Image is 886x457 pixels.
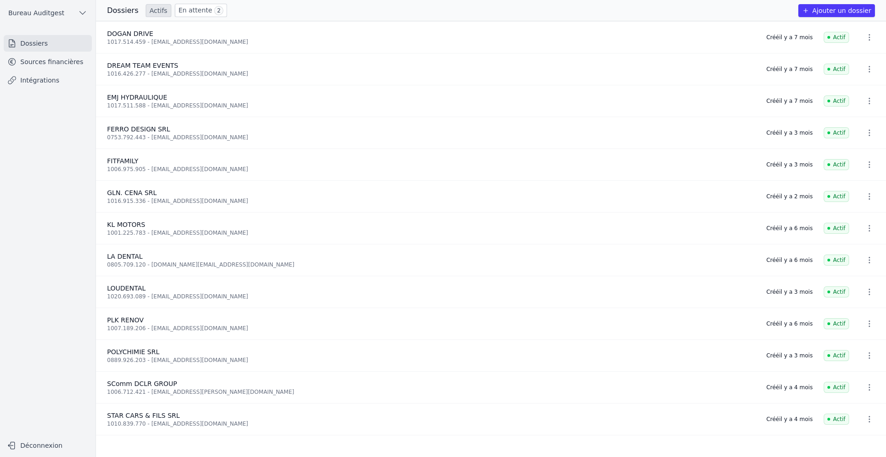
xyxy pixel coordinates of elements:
span: GLN. CENA SRL [107,189,157,196]
span: Actif [824,191,849,202]
span: Actif [824,32,849,43]
span: Actif [824,286,849,297]
div: Créé il y a 6 mois [766,256,813,264]
span: Actif [824,127,849,138]
span: Actif [824,350,849,361]
div: Créé il y a 3 mois [766,161,813,168]
div: Créé il y a 7 mois [766,34,813,41]
span: SComm DCLR GROUP [107,380,177,387]
span: Actif [824,255,849,266]
button: Déconnexion [4,438,92,453]
div: 1020.693.089 - [EMAIL_ADDRESS][DOMAIN_NAME] [107,293,755,300]
span: LA DENTAL [107,253,143,260]
div: 0753.792.443 - [EMAIL_ADDRESS][DOMAIN_NAME] [107,134,755,141]
div: Créé il y a 7 mois [766,97,813,105]
div: Créé il y a 6 mois [766,225,813,232]
div: 1016.915.336 - [EMAIL_ADDRESS][DOMAIN_NAME] [107,197,755,205]
div: Créé il y a 2 mois [766,193,813,200]
div: 0805.709.120 - [DOMAIN_NAME][EMAIL_ADDRESS][DOMAIN_NAME] [107,261,755,268]
span: Actif [824,414,849,425]
div: Créé il y a 3 mois [766,288,813,296]
div: Créé il y a 3 mois [766,129,813,137]
a: Sources financières [4,53,92,70]
span: FERRO DESIGN SRL [107,125,170,133]
div: 1006.975.905 - [EMAIL_ADDRESS][DOMAIN_NAME] [107,166,755,173]
span: DREAM TEAM EVENTS [107,62,178,69]
div: Créé il y a 4 mois [766,415,813,423]
span: PLK RENOV [107,316,144,324]
span: Actif [824,223,849,234]
h3: Dossiers [107,5,138,16]
span: Actif [824,95,849,107]
span: DOGAN DRIVE [107,30,153,37]
div: 1016.426.277 - [EMAIL_ADDRESS][DOMAIN_NAME] [107,70,755,77]
div: Créé il y a 3 mois [766,352,813,359]
span: Actif [824,64,849,75]
span: POLYCHIMIE SRL [107,348,160,356]
a: En attente 2 [175,4,227,17]
button: Ajouter un dossier [798,4,875,17]
span: STAR CARS & FILS SRL [107,412,180,419]
span: 2 [214,6,223,15]
div: 0889.926.203 - [EMAIL_ADDRESS][DOMAIN_NAME] [107,356,755,364]
span: Actif [824,159,849,170]
a: Actifs [146,4,171,17]
div: Créé il y a 7 mois [766,65,813,73]
span: Bureau Auditgest [8,8,64,18]
span: KL MOTORS [107,221,145,228]
div: 1007.189.206 - [EMAIL_ADDRESS][DOMAIN_NAME] [107,325,755,332]
span: LOUDENTAL [107,285,146,292]
button: Bureau Auditgest [4,6,92,20]
a: Intégrations [4,72,92,89]
span: EMJ HYDRAULIQUE [107,94,167,101]
span: Actif [824,382,849,393]
div: Créé il y a 6 mois [766,320,813,327]
div: 1010.839.770 - [EMAIL_ADDRESS][DOMAIN_NAME] [107,420,755,427]
span: FITFAMILY [107,157,138,165]
div: Créé il y a 4 mois [766,384,813,391]
a: Dossiers [4,35,92,52]
div: 1006.712.421 - [EMAIL_ADDRESS][PERSON_NAME][DOMAIN_NAME] [107,388,755,396]
div: 1017.511.588 - [EMAIL_ADDRESS][DOMAIN_NAME] [107,102,755,109]
div: 1017.514.459 - [EMAIL_ADDRESS][DOMAIN_NAME] [107,38,755,46]
span: Actif [824,318,849,329]
div: 1001.225.783 - [EMAIL_ADDRESS][DOMAIN_NAME] [107,229,755,237]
